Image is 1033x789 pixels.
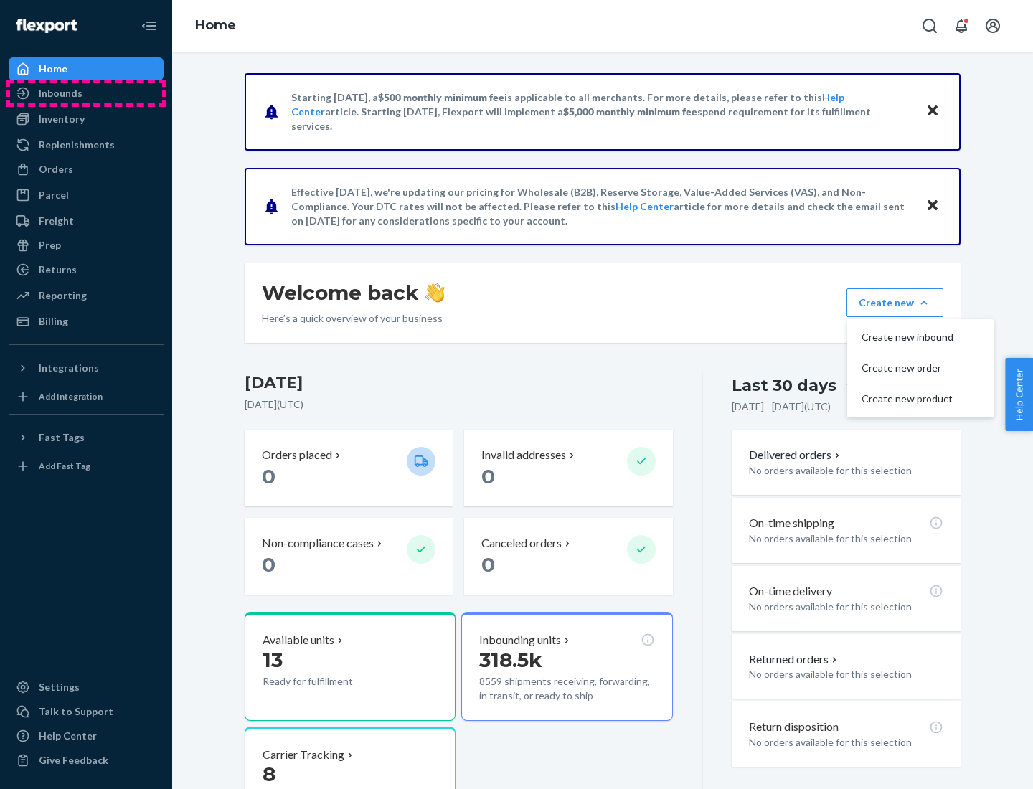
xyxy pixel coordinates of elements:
[9,108,164,131] a: Inventory
[481,535,562,552] p: Canceled orders
[245,430,453,506] button: Orders placed 0
[262,447,332,463] p: Orders placed
[245,518,453,595] button: Non-compliance cases 0
[39,680,80,694] div: Settings
[978,11,1007,40] button: Open account menu
[39,238,61,252] div: Prep
[425,283,445,303] img: hand-wave emoji
[39,263,77,277] div: Returns
[481,464,495,488] span: 0
[923,196,942,217] button: Close
[749,531,943,546] p: No orders available for this selection
[39,138,115,152] div: Replenishments
[749,651,840,668] button: Returned orders
[947,11,976,40] button: Open notifications
[9,700,164,723] a: Talk to Support
[9,82,164,105] a: Inbounds
[9,426,164,449] button: Fast Tags
[262,464,275,488] span: 0
[479,674,654,703] p: 8559 shipments receiving, forwarding, in transit, or ready to ship
[245,372,673,394] h3: [DATE]
[39,314,68,329] div: Billing
[479,632,561,648] p: Inbounding units
[923,101,942,122] button: Close
[39,430,85,445] div: Fast Tags
[9,158,164,181] a: Orders
[9,209,164,232] a: Freight
[9,455,164,478] a: Add Fast Tag
[749,719,839,735] p: Return disposition
[9,310,164,333] a: Billing
[262,535,374,552] p: Non-compliance cases
[39,288,87,303] div: Reporting
[615,200,674,212] a: Help Center
[39,729,97,743] div: Help Center
[9,234,164,257] a: Prep
[749,515,834,531] p: On-time shipping
[479,648,542,672] span: 318.5k
[749,600,943,614] p: No orders available for this selection
[39,86,82,100] div: Inbounds
[732,400,831,414] p: [DATE] - [DATE] ( UTC )
[291,90,912,133] p: Starting [DATE], a is applicable to all merchants. For more details, please refer to this article...
[749,463,943,478] p: No orders available for this selection
[263,648,283,672] span: 13
[846,288,943,317] button: Create newCreate new inboundCreate new orderCreate new product
[16,19,77,33] img: Flexport logo
[850,322,991,353] button: Create new inbound
[862,332,953,342] span: Create new inbound
[39,390,103,402] div: Add Integration
[732,374,836,397] div: Last 30 days
[39,162,73,176] div: Orders
[378,91,504,103] span: $500 monthly minimum fee
[291,185,912,228] p: Effective [DATE], we're updating our pricing for Wholesale (B2B), Reserve Storage, Value-Added Se...
[184,5,247,47] ol: breadcrumbs
[39,361,99,375] div: Integrations
[263,762,275,786] span: 8
[39,112,85,126] div: Inventory
[39,62,67,76] div: Home
[9,258,164,281] a: Returns
[481,447,566,463] p: Invalid addresses
[9,724,164,747] a: Help Center
[262,311,445,326] p: Here’s a quick overview of your business
[39,214,74,228] div: Freight
[464,430,672,506] button: Invalid addresses 0
[262,552,275,577] span: 0
[862,394,953,404] span: Create new product
[263,632,334,648] p: Available units
[9,184,164,207] a: Parcel
[461,612,672,721] button: Inbounding units318.5k8559 shipments receiving, forwarding, in transit, or ready to ship
[245,397,673,412] p: [DATE] ( UTC )
[9,57,164,80] a: Home
[263,747,344,763] p: Carrier Tracking
[9,676,164,699] a: Settings
[9,385,164,408] a: Add Integration
[481,552,495,577] span: 0
[195,17,236,33] a: Home
[749,735,943,750] p: No orders available for this selection
[850,384,991,415] button: Create new product
[749,447,843,463] button: Delivered orders
[850,353,991,384] button: Create new order
[749,667,943,681] p: No orders available for this selection
[39,188,69,202] div: Parcel
[9,133,164,156] a: Replenishments
[862,363,953,373] span: Create new order
[749,583,832,600] p: On-time delivery
[563,105,697,118] span: $5,000 monthly minimum fee
[464,518,672,595] button: Canceled orders 0
[245,612,456,721] button: Available units13Ready for fulfillment
[9,749,164,772] button: Give Feedback
[262,280,445,306] h1: Welcome back
[9,356,164,379] button: Integrations
[1005,358,1033,431] button: Help Center
[39,704,113,719] div: Talk to Support
[263,674,395,689] p: Ready for fulfillment
[9,284,164,307] a: Reporting
[39,460,90,472] div: Add Fast Tag
[915,11,944,40] button: Open Search Box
